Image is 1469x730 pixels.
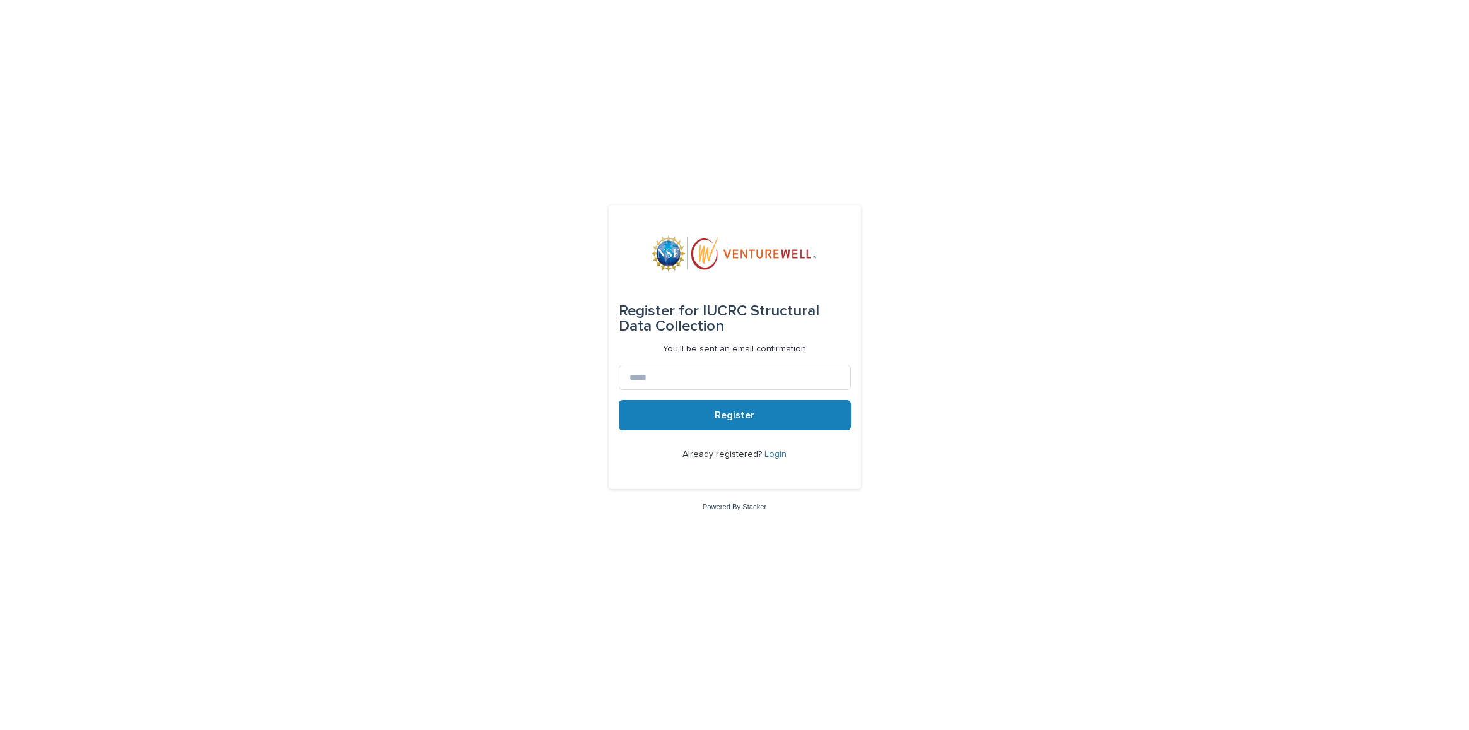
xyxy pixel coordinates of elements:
button: Register [619,400,851,430]
span: Register [715,410,754,420]
a: Powered By Stacker [703,503,766,510]
div: IUCRC Structural Data Collection [619,293,851,344]
span: Already registered? [682,450,764,459]
a: Login [764,450,787,459]
span: Register for [619,303,699,319]
img: mWhVGmOKROS2pZaMU8FQ [652,235,818,273]
p: You'll be sent an email confirmation [663,344,806,355]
